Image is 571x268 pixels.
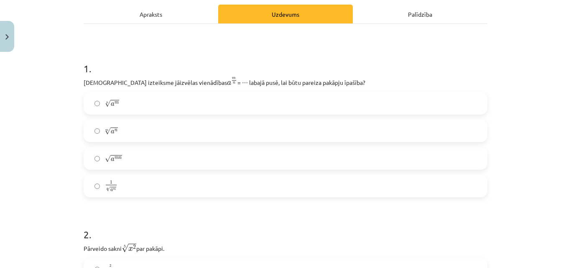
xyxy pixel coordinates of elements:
[110,189,113,191] span: a
[84,5,218,23] div: Apraksts
[111,158,115,161] span: a
[111,102,115,106] span: a
[122,244,128,253] span: √
[128,247,133,251] span: x
[110,181,112,184] span: 1
[84,77,487,87] p: [DEMOGRAPHIC_DATA] izteiksme jāizvēlas vienādības = ⋯ labajā pusē, lai būtu pareiza pakāpju īpašība?
[227,81,231,85] span: a
[5,34,9,40] img: icon-close-lesson-0947bae3869378f0d4975bcd49f059093ad1ed9edebbc8119c70593378902aed.svg
[218,5,353,23] div: Uzdevums
[232,77,236,79] span: m
[106,187,110,192] span: √
[84,48,487,74] h1: 1 .
[84,214,487,240] h1: 2 .
[115,129,117,132] span: n
[105,155,111,162] span: √
[133,245,136,249] span: 2
[233,82,235,84] span: n
[115,157,119,159] span: m
[111,130,115,134] span: a
[84,242,487,253] p: Pārveido sakni par pakāpi.
[110,265,111,267] span: 2
[115,102,119,104] span: m
[119,157,122,159] span: n
[105,100,111,107] span: √
[353,5,487,23] div: Palīdzība
[105,128,111,135] span: √
[113,188,116,190] span: m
